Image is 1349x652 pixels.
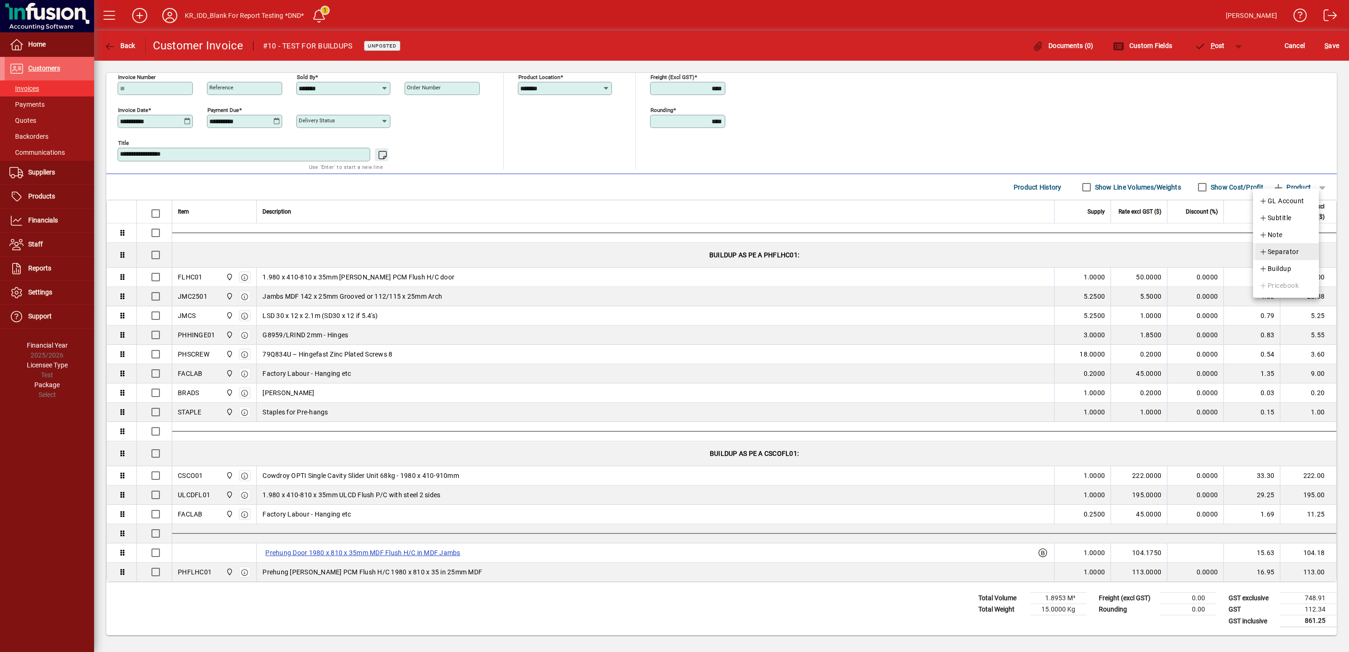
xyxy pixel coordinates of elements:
[1259,195,1304,207] span: GL Account
[1259,212,1292,223] span: Subtitle
[1253,192,1319,209] button: GL Account
[1253,209,1319,226] button: Subtitle
[1253,226,1319,243] button: Note
[1259,229,1283,240] span: Note
[1253,277,1319,294] button: Pricebook
[1259,280,1299,291] span: Pricebook
[1253,243,1319,260] button: Separator
[1253,260,1319,277] button: Buildup
[1259,246,1299,257] span: Separator
[1259,263,1291,274] span: Buildup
